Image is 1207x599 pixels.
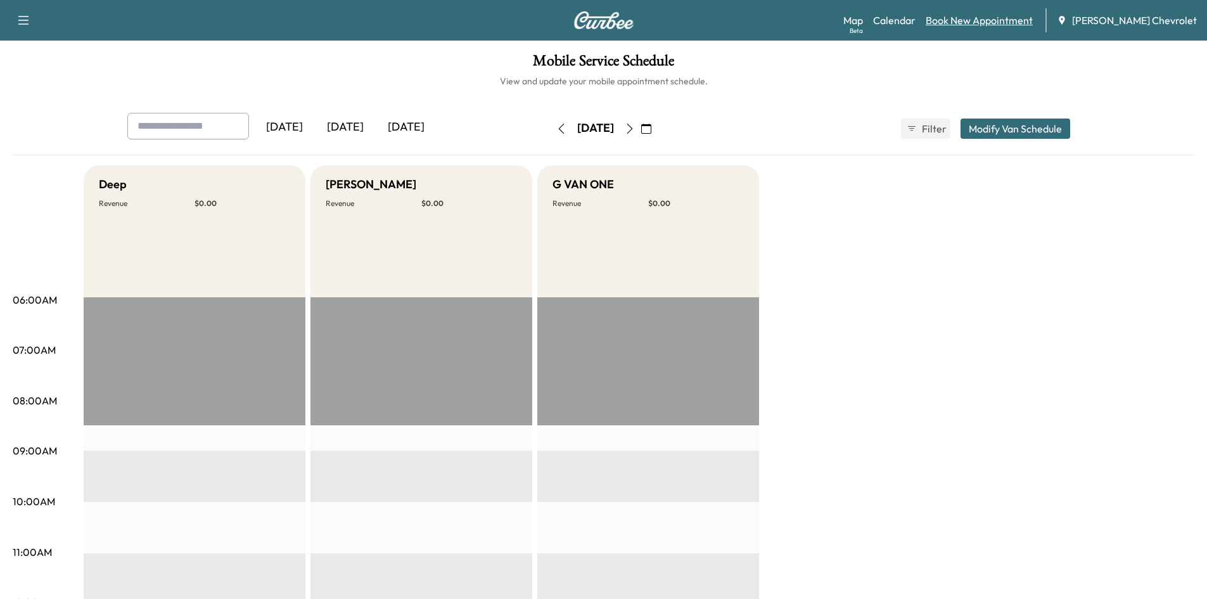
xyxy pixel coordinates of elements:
[13,494,55,509] p: 10:00AM
[873,13,916,28] a: Calendar
[577,120,614,136] div: [DATE]
[13,443,57,458] p: 09:00AM
[926,13,1033,28] a: Book New Appointment
[573,11,634,29] img: Curbee Logo
[1072,13,1197,28] span: [PERSON_NAME] Chevrolet
[922,121,945,136] span: Filter
[850,26,863,35] div: Beta
[326,176,416,193] h5: [PERSON_NAME]
[13,342,56,357] p: 07:00AM
[552,176,614,193] h5: G VAN ONE
[99,176,127,193] h5: Deep
[195,198,290,209] p: $ 0.00
[376,113,437,142] div: [DATE]
[13,75,1194,87] h6: View and update your mobile appointment schedule.
[13,53,1194,75] h1: Mobile Service Schedule
[901,119,950,139] button: Filter
[315,113,376,142] div: [DATE]
[843,13,863,28] a: MapBeta
[13,544,52,560] p: 11:00AM
[648,198,744,209] p: $ 0.00
[421,198,517,209] p: $ 0.00
[254,113,315,142] div: [DATE]
[326,198,421,209] p: Revenue
[13,393,57,408] p: 08:00AM
[99,198,195,209] p: Revenue
[13,292,57,307] p: 06:00AM
[961,119,1070,139] button: Modify Van Schedule
[552,198,648,209] p: Revenue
